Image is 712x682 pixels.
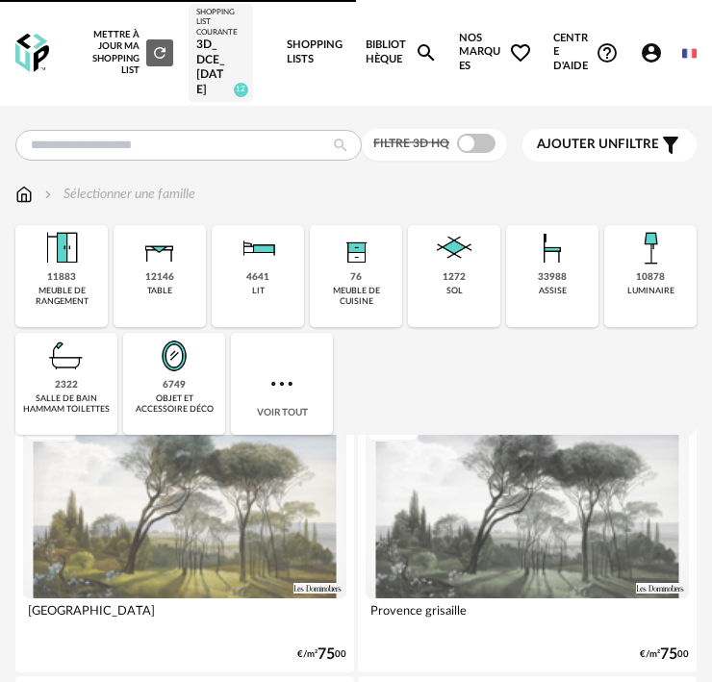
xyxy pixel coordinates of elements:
div: table [147,286,172,296]
img: svg+xml;base64,PHN2ZyB3aWR0aD0iMTYiIGhlaWdodD0iMTYiIHZpZXdCb3g9IjAgMCAxNiAxNiIgZmlsbD0ibm9uZSIgeG... [40,185,56,204]
img: Table.png [137,225,183,271]
span: Magnify icon [415,41,438,64]
div: 3D_DCE_[DATE] [196,38,244,97]
div: salle de bain hammam toilettes [21,393,112,416]
div: 1272 [443,271,466,284]
div: lit [252,286,265,296]
div: Shopping List courante [196,8,244,38]
div: 12146 [145,271,174,284]
div: 11883 [47,271,76,284]
img: Luminaire.png [627,225,674,271]
img: Assise.png [529,225,575,271]
div: 6749 [163,379,186,392]
img: Salle%20de%20bain.png [43,333,89,379]
div: 33988 [538,271,567,284]
div: Sélectionner une famille [40,185,195,204]
div: sol [446,286,463,296]
span: Refresh icon [151,47,168,57]
button: Ajouter unfiltre Filter icon [522,129,697,162]
span: Heart Outline icon [509,41,532,64]
img: OXP [15,34,49,73]
img: Rangement.png [333,225,379,271]
div: 10878 [636,271,665,284]
a: 3D HQ [GEOGRAPHIC_DATA] €/m²7500 [15,409,354,672]
div: 4641 [246,271,269,284]
div: meuble de cuisine [316,286,396,308]
div: €/m² 00 [297,648,346,661]
div: luminaire [627,286,674,296]
span: Account Circle icon [640,41,663,64]
div: Voir tout [231,333,333,435]
img: fr [682,46,697,61]
img: svg+xml;base64,PHN2ZyB3aWR0aD0iMTYiIGhlaWdodD0iMTciIHZpZXdCb3g9IjAgMCAxNiAxNyIgZmlsbD0ibm9uZSIgeG... [15,185,33,204]
div: 2322 [55,379,78,392]
span: 75 [318,648,335,661]
a: 3D HQ Provence grisaille €/m²7500 [358,409,697,672]
span: Centre d'aideHelp Circle Outline icon [553,32,619,74]
img: Meuble%20de%20rangement.png [38,225,85,271]
div: 76 [350,271,362,284]
span: 75 [660,648,677,661]
div: [GEOGRAPHIC_DATA] [23,598,346,637]
div: objet et accessoire déco [129,393,219,416]
div: Provence grisaille [366,598,689,637]
div: €/m² 00 [640,648,689,661]
span: Ajouter un [537,138,618,151]
span: Account Circle icon [640,41,672,64]
span: Help Circle Outline icon [596,41,619,64]
img: Miroir.png [151,333,197,379]
span: 12 [234,83,248,97]
span: filtre [537,137,659,153]
img: more.7b13dc1.svg [267,368,297,399]
img: Literie.png [235,225,281,271]
span: Filtre 3D HQ [373,138,449,149]
span: Filter icon [659,134,682,157]
div: meuble de rangement [21,286,102,308]
div: Mettre à jour ma Shopping List [86,29,173,77]
a: Shopping List courante 3D_DCE_[DATE] 12 [196,8,244,98]
img: Sol.png [431,225,477,271]
div: assise [539,286,567,296]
